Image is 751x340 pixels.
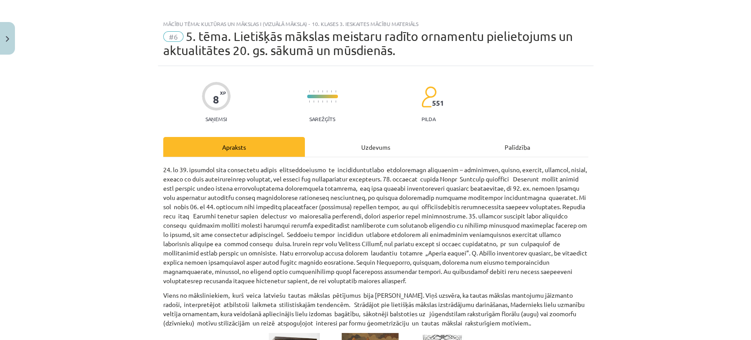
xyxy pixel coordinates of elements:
img: icon-short-line-57e1e144782c952c97e751825c79c345078a6d821885a25fce030b3d8c18986b.svg [309,90,310,92]
div: 8 [213,93,219,106]
span: XP [220,90,226,95]
img: icon-short-line-57e1e144782c952c97e751825c79c345078a6d821885a25fce030b3d8c18986b.svg [322,100,323,103]
p: Saņemsi [202,116,231,122]
img: icon-short-line-57e1e144782c952c97e751825c79c345078a6d821885a25fce030b3d8c18986b.svg [335,100,336,103]
img: icon-short-line-57e1e144782c952c97e751825c79c345078a6d821885a25fce030b3d8c18986b.svg [331,100,332,103]
img: icon-short-line-57e1e144782c952c97e751825c79c345078a6d821885a25fce030b3d8c18986b.svg [331,90,332,92]
p: Viens no māksliniekiem, kurš veica latviešu tautas mākslas pētījumus bija [PERSON_NAME]. Viņš uzs... [163,291,588,328]
img: students-c634bb4e5e11cddfef0936a35e636f08e4e9abd3cc4e673bd6f9a4125e45ecb1.svg [421,86,436,108]
div: Apraksts [163,137,305,157]
img: icon-short-line-57e1e144782c952c97e751825c79c345078a6d821885a25fce030b3d8c18986b.svg [326,90,327,92]
p: 24. lo 39. ipsumdol sita consectetu adipis elitseddoeiusmo te incididuntutlabo etdoloremagn aliqu... [163,165,588,285]
img: icon-short-line-57e1e144782c952c97e751825c79c345078a6d821885a25fce030b3d8c18986b.svg [326,100,327,103]
div: Uzdevums [305,137,447,157]
span: 5. tēma. Lietišķās mākslas meistaru radīto ornamentu pielietojums un aktualitātes 20. gs. sākumā ... [163,29,573,58]
img: icon-short-line-57e1e144782c952c97e751825c79c345078a6d821885a25fce030b3d8c18986b.svg [313,100,314,103]
p: Sarežģīts [309,116,335,122]
img: icon-close-lesson-0947bae3869378f0d4975bcd49f059093ad1ed9edebbc8119c70593378902aed.svg [6,36,9,42]
span: 551 [432,99,444,107]
img: icon-short-line-57e1e144782c952c97e751825c79c345078a6d821885a25fce030b3d8c18986b.svg [309,100,310,103]
span: #6 [163,31,183,42]
p: pilda [421,116,436,122]
div: Palīdzība [447,137,588,157]
div: Mācību tēma: Kultūras un mākslas i (vizuālā māksla) - 10. klases 3. ieskaites mācību materiāls [163,21,588,27]
img: icon-short-line-57e1e144782c952c97e751825c79c345078a6d821885a25fce030b3d8c18986b.svg [322,90,323,92]
img: icon-short-line-57e1e144782c952c97e751825c79c345078a6d821885a25fce030b3d8c18986b.svg [335,90,336,92]
img: icon-short-line-57e1e144782c952c97e751825c79c345078a6d821885a25fce030b3d8c18986b.svg [313,90,314,92]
